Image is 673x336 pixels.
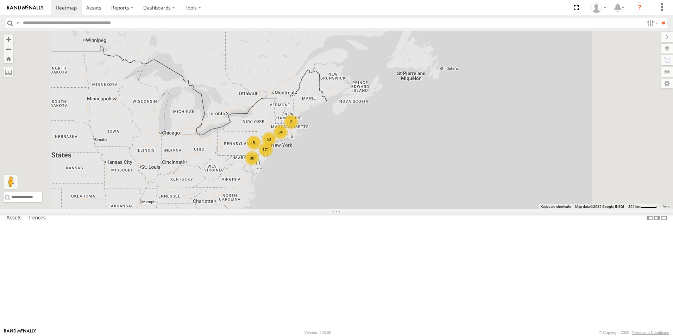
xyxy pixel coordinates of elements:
div: 5 [247,136,261,150]
label: Hide Summary Table [661,213,668,223]
a: Terms and Conditions [632,330,669,335]
label: Measure [4,67,13,77]
button: Zoom out [4,44,13,54]
label: Map Settings [661,79,673,88]
div: 34 [273,125,288,139]
div: Version: 306.00 [304,330,331,335]
a: Terms (opens in new tab) [662,205,670,208]
span: 200 km [628,205,640,209]
div: 53 [262,132,276,146]
span: Map data ©2025 Google, INEGI [575,205,624,209]
button: Drag Pegman onto the map to open Street View [4,175,18,189]
img: rand-logo.svg [7,5,44,10]
div: 2 [284,115,298,129]
label: Search Query [15,18,20,28]
label: Dock Summary Table to the Left [646,213,653,223]
label: Search Filter Options [644,18,659,28]
label: Fences [26,213,49,223]
div: 171 [259,143,273,157]
label: Assets [3,213,25,223]
button: Zoom Home [4,54,13,63]
button: Zoom in [4,35,13,44]
div: 30 [245,151,259,165]
label: Dock Summary Table to the Right [653,213,660,223]
div: Matt Square [589,2,609,13]
i: ? [634,2,645,13]
div: © Copyright 2025 - [599,330,669,335]
button: Map Scale: 200 km per 43 pixels [626,204,659,209]
button: Keyboard shortcuts [541,204,571,209]
a: Visit our Website [4,329,36,336]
